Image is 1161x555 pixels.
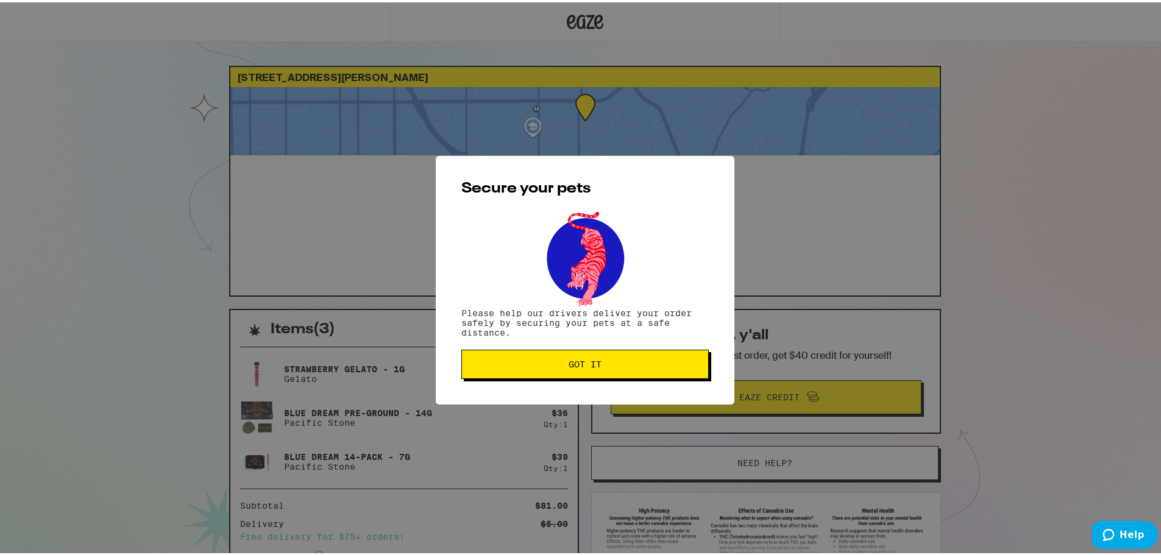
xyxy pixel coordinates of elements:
[461,306,709,335] p: Please help our drivers deliver your order safely by securing your pets at a safe distance.
[1092,518,1158,549] iframe: Opens a widget where you can find more information
[535,206,635,306] img: pets
[461,179,709,194] h2: Secure your pets
[461,347,709,376] button: Got it
[569,358,602,366] span: Got it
